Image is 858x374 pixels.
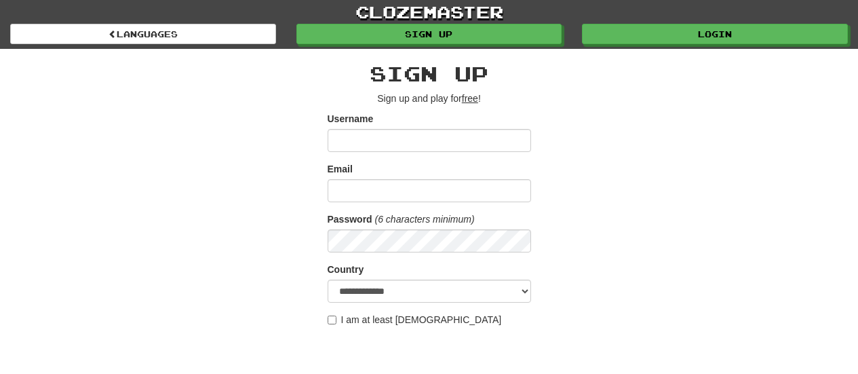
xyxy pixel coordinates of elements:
[328,92,531,105] p: Sign up and play for !
[462,93,478,104] u: free
[328,212,372,226] label: Password
[328,263,364,276] label: Country
[582,24,848,44] a: Login
[10,24,276,44] a: Languages
[328,62,531,85] h2: Sign up
[296,24,562,44] a: Sign up
[328,316,336,324] input: I am at least [DEMOGRAPHIC_DATA]
[328,162,353,176] label: Email
[328,313,502,326] label: I am at least [DEMOGRAPHIC_DATA]
[328,112,374,126] label: Username
[375,214,475,225] em: (6 characters minimum)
